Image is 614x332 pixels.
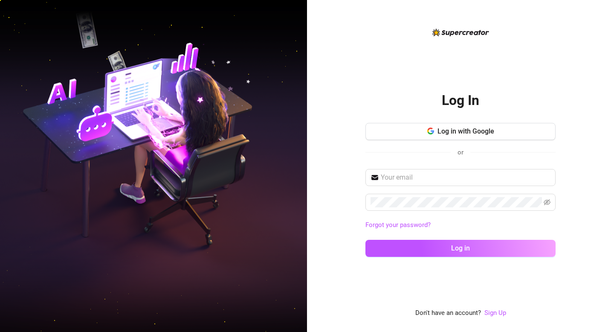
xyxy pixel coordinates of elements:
span: eye-invisible [544,199,550,206]
img: logo-BBDzfeDw.svg [432,29,489,36]
button: Log in with Google [365,123,556,140]
span: Don't have an account? [415,308,481,318]
a: Sign Up [484,308,506,318]
button: Log in [365,240,556,257]
input: Your email [381,172,550,183]
h2: Log In [442,92,479,109]
a: Forgot your password? [365,221,431,229]
a: Forgot your password? [365,220,556,230]
span: Log in with Google [437,127,494,135]
span: or [458,149,463,156]
a: Sign Up [484,309,506,317]
span: Log in [451,244,470,252]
